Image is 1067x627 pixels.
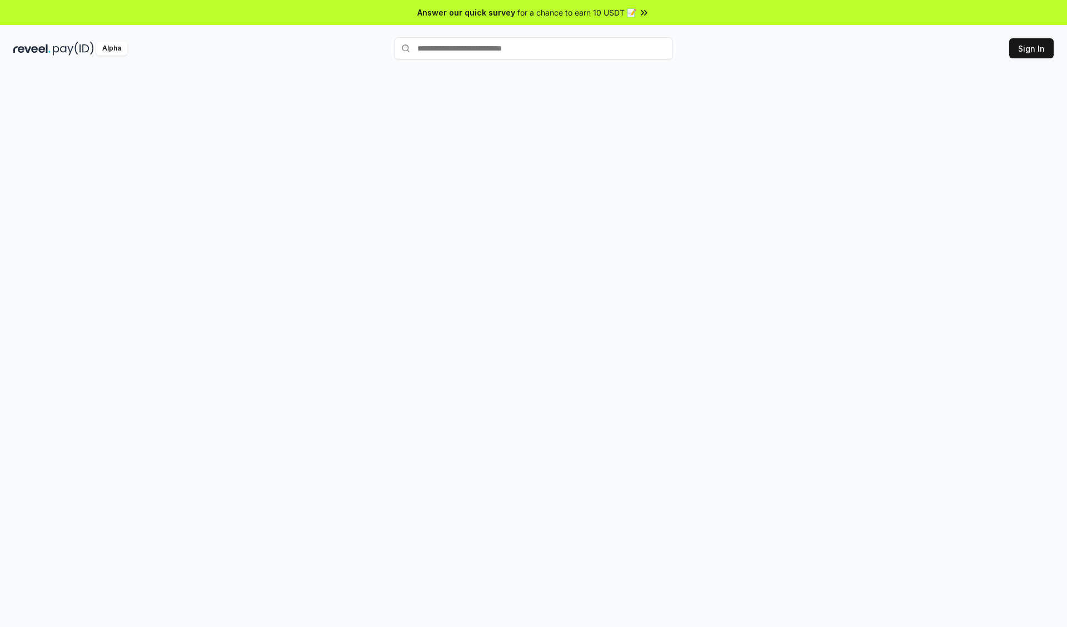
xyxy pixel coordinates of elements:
button: Sign In [1009,38,1054,58]
div: Alpha [96,42,127,56]
img: pay_id [53,42,94,56]
span: for a chance to earn 10 USDT 📝 [517,7,636,18]
span: Answer our quick survey [417,7,515,18]
img: reveel_dark [13,42,51,56]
